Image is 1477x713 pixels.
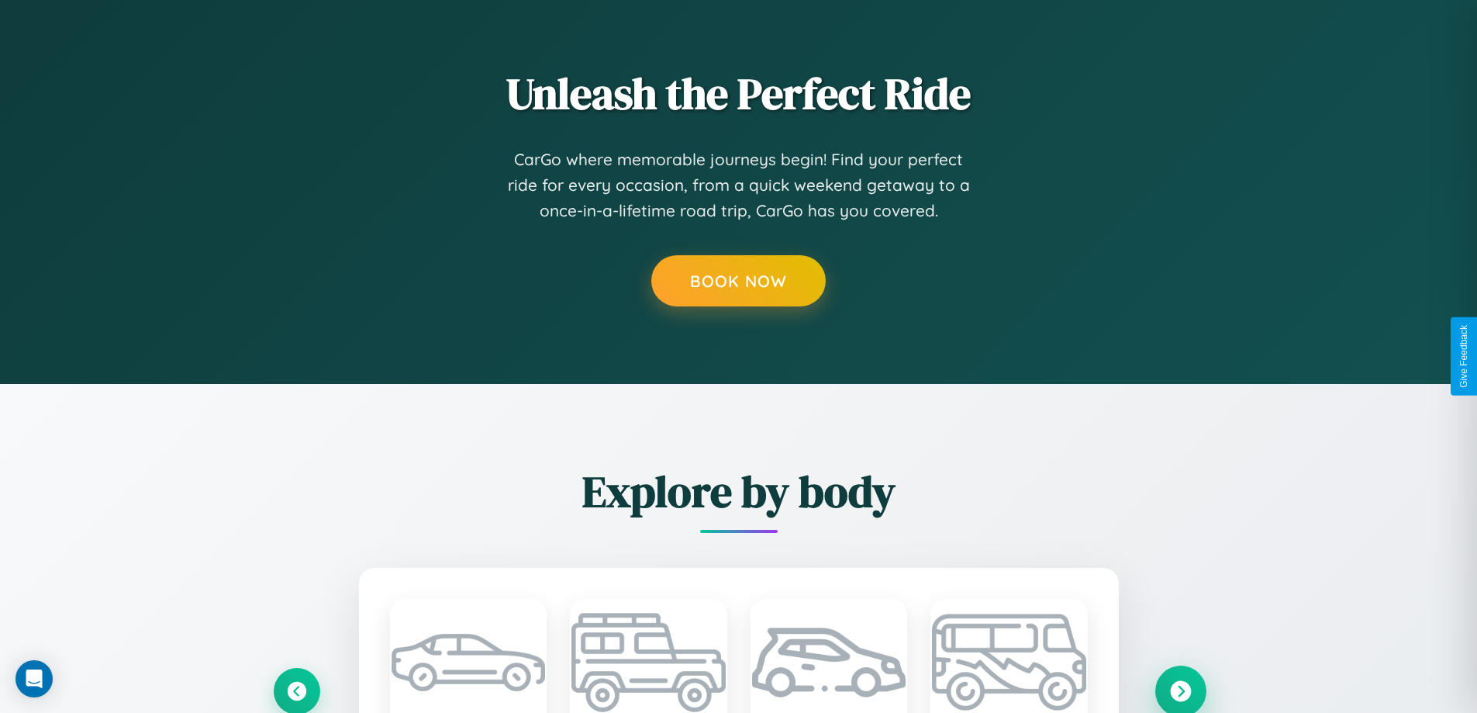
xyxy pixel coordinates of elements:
[1458,325,1469,388] div: Give Feedback
[651,255,826,306] button: Book Now
[274,64,1204,123] h2: Unleash the Perfect Ride
[274,462,1204,521] h2: Explore by body
[506,147,971,224] p: CarGo where memorable journeys begin! Find your perfect ride for every occasion, from a quick wee...
[16,660,53,697] div: Open Intercom Messenger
